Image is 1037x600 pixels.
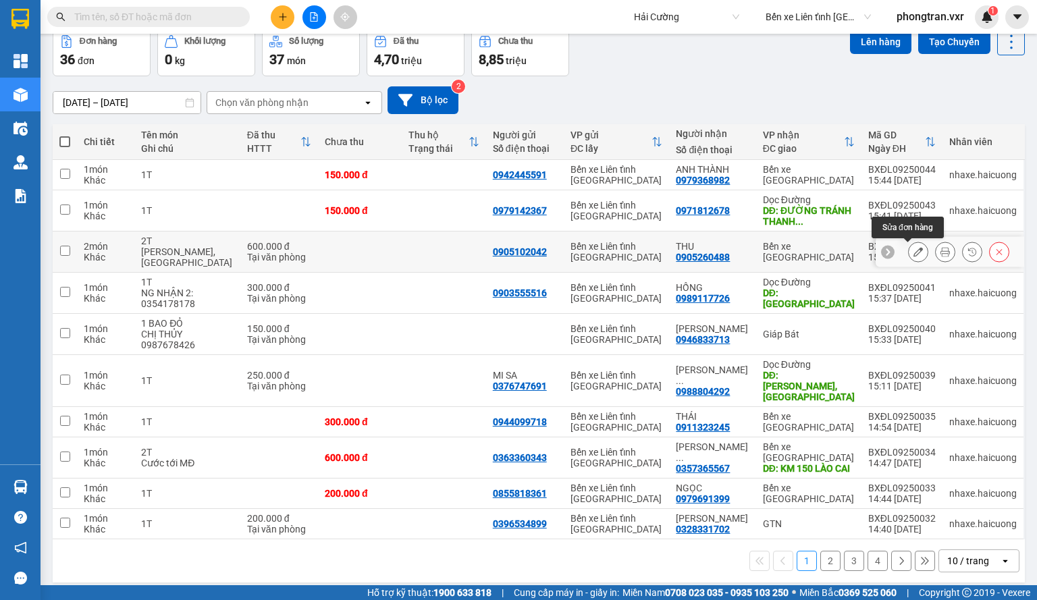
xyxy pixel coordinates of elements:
div: 2T [141,236,233,246]
div: Thu hộ [408,130,468,140]
button: 3 [844,551,864,571]
span: Cung cấp máy in - giấy in: [514,585,619,600]
strong: 0708 023 035 - 0935 103 250 [665,587,789,598]
sup: 2 [452,80,465,93]
span: message [14,572,27,584]
div: 10 / trang [947,554,989,568]
img: dashboard-icon [14,54,28,68]
div: Dọc Đường [763,277,855,288]
div: Khác [84,252,128,263]
div: nhaxe.haicuong [949,205,1017,216]
span: 1 [990,6,995,16]
div: 15:39 [DATE] [868,252,936,263]
div: THU [676,241,749,252]
div: Khác [84,524,128,535]
div: 0903555516 [493,288,547,298]
div: 1T [141,205,233,216]
div: Nhân viên [949,136,1017,147]
div: NGUYỄN THỊ TUYẾT [676,441,749,463]
div: DĐ: CHỢ KHO THANH HÓA [763,288,855,309]
div: Khác [84,175,128,186]
div: BXĐL09250039 [868,370,936,381]
div: 0944099718 [493,416,547,427]
div: 1 món [84,411,128,422]
span: 0 [165,51,172,67]
img: solution-icon [14,189,28,203]
div: 150.000 đ [325,169,395,180]
div: BXĐL09250043 [868,200,936,211]
div: BXĐL09250035 [868,411,936,422]
div: 1 món [84,164,128,175]
div: THÁI [676,411,749,422]
div: NGỌC [676,483,749,493]
span: 8,85 [479,51,504,67]
div: Khác [84,493,128,504]
div: ANH THÀNH [676,164,749,175]
span: file-add [309,12,319,22]
div: Sửa đơn hàng [908,242,928,262]
img: icon-new-feature [981,11,993,23]
div: Bến xe Liên tỉnh [GEOGRAPHIC_DATA] [570,282,662,304]
div: 300.000 đ [247,282,311,293]
div: 0905260488 [676,252,730,263]
div: 15:11 [DATE] [868,381,936,391]
div: 1 món [84,513,128,524]
div: BXĐL09250034 [868,447,936,458]
div: 15:41 [DATE] [868,211,936,221]
div: Bến xe [GEOGRAPHIC_DATA] [763,164,855,186]
div: Bến xe [GEOGRAPHIC_DATA] [763,411,855,433]
div: Đã thu [247,130,300,140]
span: đơn [78,55,95,66]
span: plus [278,12,288,22]
div: Mã GD [868,130,925,140]
div: Người gửi [493,130,557,140]
th: Toggle SortBy [240,124,318,160]
button: aim [334,5,357,29]
span: triệu [506,55,527,66]
div: Tại văn phòng [247,252,311,263]
div: 0946833713 [676,334,730,345]
span: Hải Cường [634,7,739,27]
span: ... [676,375,684,386]
div: 0989117726 [676,293,730,304]
div: 0396534899 [493,518,547,529]
div: Trạng thái [408,143,468,154]
div: nhaxe.haicuong [949,288,1017,298]
img: warehouse-icon [14,88,28,102]
div: TRẦN THỊ THU HÀ [676,364,749,386]
div: 150.000 đ [247,323,311,334]
div: Số điện thoại [493,143,557,154]
button: plus [271,5,294,29]
div: nhaxe.haicuong [949,375,1017,386]
span: notification [14,541,27,554]
div: HOÀI ĐỨC, HÀ NỘI [141,246,233,268]
button: 4 [868,551,888,571]
span: | [907,585,909,600]
div: nhaxe.haicuong [949,488,1017,499]
div: Bến xe Liên tỉnh [GEOGRAPHIC_DATA] [570,513,662,535]
span: question-circle [14,511,27,524]
span: 36 [60,51,75,67]
svg: open [1000,555,1011,566]
div: 0905102042 [493,246,547,257]
div: 2T [141,447,233,458]
span: 4,70 [374,51,399,67]
div: Ghi chú [141,143,233,154]
div: Cước tới MĐ [141,458,233,468]
th: Toggle SortBy [564,124,669,160]
div: 1 BAO ĐỎ [141,318,233,329]
div: Khác [84,458,128,468]
span: 37 [269,51,284,67]
span: ... [676,452,684,463]
div: 0988804292 [676,386,730,397]
div: Dọc Đường [763,359,855,370]
div: 1T [141,277,233,288]
div: HỒNG [676,282,749,293]
div: Khác [84,211,128,221]
div: 14:47 [DATE] [868,458,936,468]
div: Đã thu [394,36,419,46]
span: Bến xe Liên tỉnh Đắk Lắk [766,7,871,27]
div: Tại văn phòng [247,334,311,345]
div: 14:44 [DATE] [868,493,936,504]
span: kg [175,55,185,66]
